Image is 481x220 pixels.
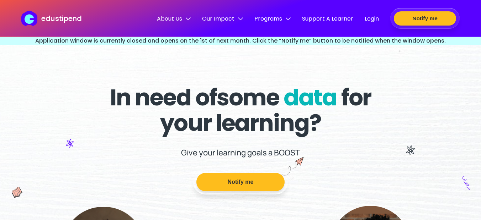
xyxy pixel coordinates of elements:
p: Give your learning goals a BOOST [181,147,300,158]
span: Login [365,14,379,23]
a: Support A Learner [302,14,353,24]
span: Programs [254,14,291,23]
p: edustipend [41,13,82,24]
img: edustipend logo [21,11,41,26]
img: icon [462,176,470,190]
img: down [286,16,291,21]
img: down [238,16,243,21]
span: Support A Learner [302,14,353,23]
button: Notify me [196,173,285,191]
span: Our Impact [202,14,243,23]
img: icon [406,145,415,155]
span: data [284,82,337,113]
img: icon [66,139,74,148]
button: Notify me [394,11,456,26]
h1: In need of some for your learning? [83,85,398,136]
a: Login [365,14,379,24]
a: edustipend logoedustipend [21,11,81,26]
img: boost icon [282,157,303,176]
span: About Us [157,14,191,23]
img: icon [12,187,23,198]
img: down [186,16,191,21]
